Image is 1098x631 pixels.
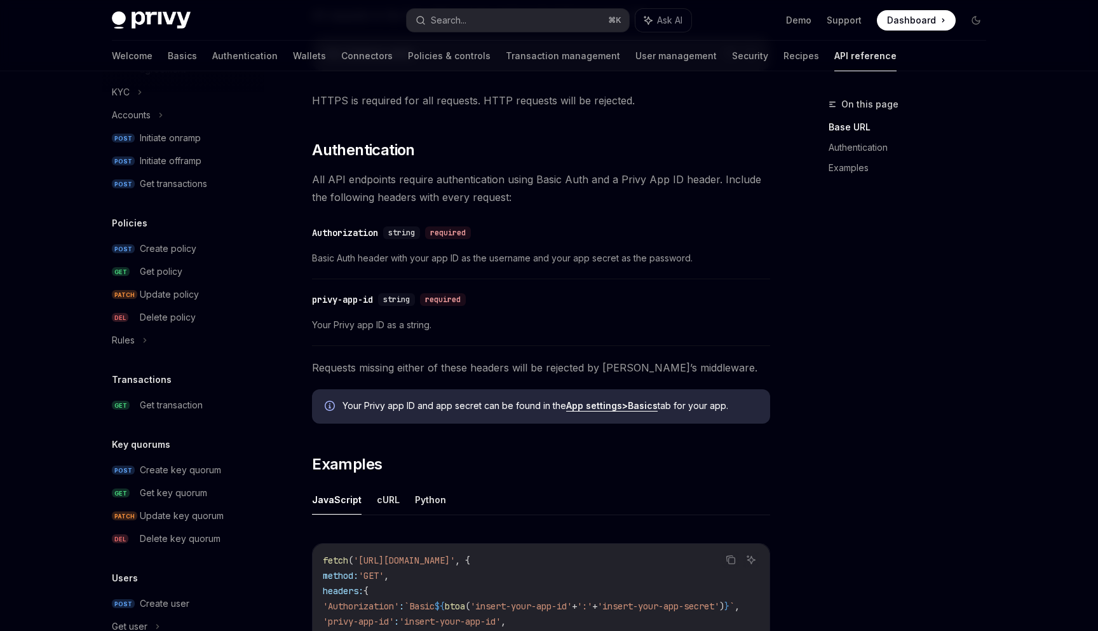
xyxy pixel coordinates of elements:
span: POST [112,599,135,609]
span: PATCH [112,290,137,300]
a: Authentication [212,41,278,71]
div: required [425,226,471,239]
span: ` [729,600,735,612]
span: Authentication [312,140,415,160]
span: } [724,600,729,612]
button: Ask AI [635,9,691,32]
span: + [592,600,597,612]
strong: Basics [628,400,658,411]
a: GETGet policy [102,260,264,283]
h5: Users [112,571,138,586]
span: : [394,616,399,627]
span: All API endpoints require authentication using Basic Auth and a Privy App ID header. Include the ... [312,170,770,206]
h5: Policies [112,216,147,231]
button: Python [415,485,446,515]
div: Get key quorum [140,485,207,501]
div: Initiate onramp [140,130,201,146]
div: privy-app-id [312,293,373,306]
div: Create user [140,596,189,611]
a: PATCHUpdate policy [102,283,264,306]
div: Create key quorum [140,462,221,478]
div: Get transaction [140,398,203,413]
span: 'privy-app-id' [323,616,394,627]
span: ( [348,555,353,566]
div: Rules [112,333,135,348]
div: Get transactions [140,176,207,191]
span: Your Privy app ID as a string. [312,317,770,333]
span: btoa [445,600,465,612]
span: On this page [841,97,898,112]
a: POSTCreate user [102,592,264,615]
span: + [572,600,577,612]
a: Policies & controls [408,41,491,71]
span: Requests missing either of these headers will be rejected by [PERSON_NAME]’s middleware. [312,359,770,377]
span: PATCH [112,511,137,521]
a: Recipes [783,41,819,71]
a: App settings>Basics [566,400,658,412]
a: Examples [829,158,996,178]
span: ( [465,600,470,612]
a: POSTInitiate onramp [102,127,264,149]
span: POST [112,466,135,475]
span: ${ [435,600,445,612]
a: Welcome [112,41,152,71]
div: Get policy [140,264,182,279]
span: method: [323,570,358,581]
div: required [420,293,466,306]
div: Accounts [112,107,151,123]
a: Demo [786,14,811,27]
span: POST [112,134,135,143]
a: Authentication [829,137,996,158]
a: POSTCreate key quorum [102,459,264,482]
a: POSTInitiate offramp [102,149,264,172]
span: ⌘ K [608,15,621,25]
div: Initiate offramp [140,153,201,169]
span: Dashboard [887,14,936,27]
span: 'insert-your-app-id' [470,600,572,612]
span: 'insert-your-app-id' [399,616,501,627]
span: GET [112,489,130,498]
a: User management [635,41,717,71]
a: API reference [834,41,897,71]
span: POST [112,156,135,166]
span: DEL [112,534,128,544]
span: Ask AI [657,14,682,27]
span: 'insert-your-app-secret' [597,600,719,612]
div: Create policy [140,241,196,256]
span: ) [719,600,724,612]
a: Support [827,14,862,27]
span: POST [112,244,135,254]
span: { [363,585,369,597]
a: PATCHUpdate key quorum [102,504,264,527]
span: Your Privy app ID and app secret can be found in the tab for your app. [342,399,757,412]
a: Security [732,41,768,71]
span: fetch [323,555,348,566]
button: JavaScript [312,485,362,515]
span: `Basic [404,600,435,612]
a: DELDelete policy [102,306,264,329]
span: : [399,600,404,612]
span: DEL [112,313,128,322]
h5: Transactions [112,372,172,387]
span: GET [112,401,130,410]
a: POSTGet transactions [102,172,264,195]
span: Examples [312,454,382,475]
span: 'Authorization' [323,600,399,612]
a: Basics [168,41,197,71]
a: Wallets [293,41,326,71]
a: DELDelete key quorum [102,527,264,550]
span: , [501,616,506,627]
div: Update policy [140,287,199,302]
span: GET [112,267,130,277]
a: POSTCreate policy [102,237,264,260]
button: Ask AI [743,551,759,568]
span: headers: [323,585,363,597]
button: cURL [377,485,400,515]
button: Toggle dark mode [966,10,986,31]
div: KYC [112,85,130,100]
span: string [383,295,410,305]
span: POST [112,179,135,189]
span: , [735,600,740,612]
a: GETGet transaction [102,394,264,417]
a: Transaction management [506,41,620,71]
